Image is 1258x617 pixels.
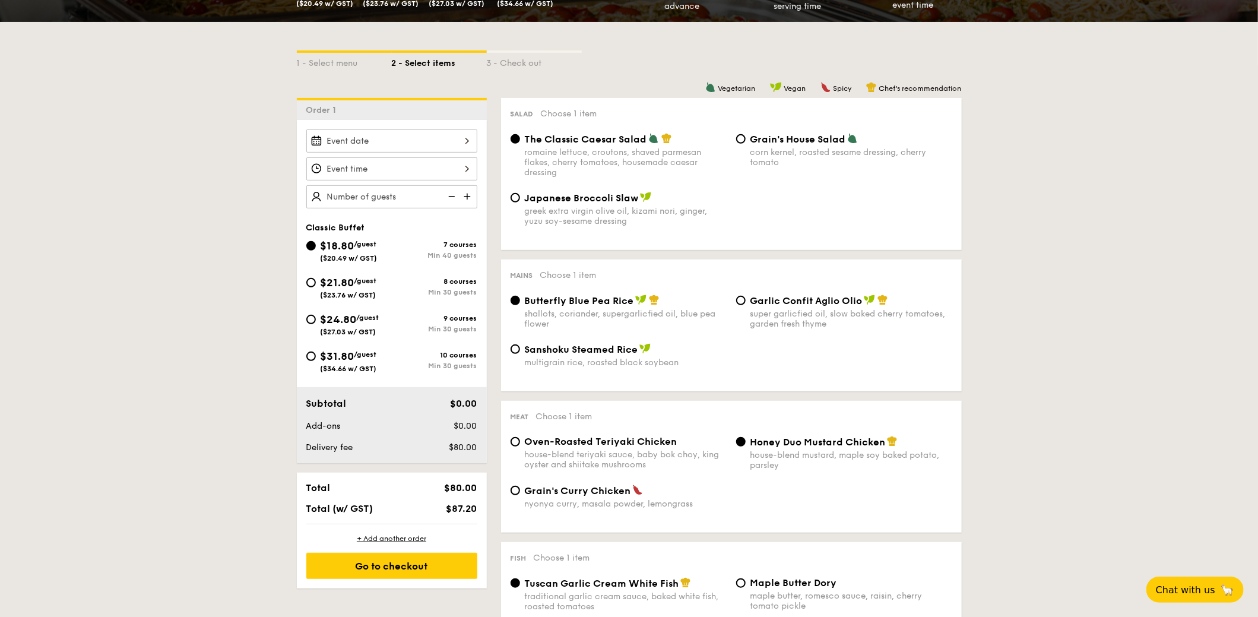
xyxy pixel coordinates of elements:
span: Tuscan Garlic Cream White Fish [525,578,679,589]
img: icon-reduce.1d2dbef1.svg [442,185,460,208]
div: + Add another order [306,534,477,543]
span: Grain's Curry Chicken [525,485,631,496]
input: Butterfly Blue Pea Riceshallots, coriander, supergarlicfied oil, blue pea flower [511,296,520,305]
span: $24.80 [321,313,357,326]
img: icon-chef-hat.a58ddaea.svg [649,295,660,305]
div: nyonya curry, masala powder, lemongrass [525,499,727,509]
div: greek extra virgin olive oil, kizami nori, ginger, yuzu soy-sesame dressing [525,206,727,226]
input: Number of guests [306,185,477,208]
span: Vegan [784,84,806,93]
div: 8 courses [392,277,477,286]
div: house-blend mustard, maple soy baked potato, parsley [750,450,952,470]
span: Spicy [834,84,852,93]
span: Sanshoku Steamed Rice [525,344,638,355]
div: shallots, coriander, supergarlicfied oil, blue pea flower [525,309,727,329]
span: The Classic Caesar Salad [525,134,647,145]
img: icon-chef-hat.a58ddaea.svg [887,436,898,447]
span: Japanese Broccoli Slaw [525,192,639,204]
div: super garlicfied oil, slow baked cherry tomatoes, garden fresh thyme [750,309,952,329]
span: ($34.66 w/ GST) [321,365,377,373]
span: $80.00 [449,442,477,453]
span: Chat with us [1156,584,1215,596]
span: $87.20 [446,503,477,514]
img: icon-vegan.f8ff3823.svg [635,295,647,305]
span: Choose 1 item [540,270,597,280]
input: Japanese Broccoli Slawgreek extra virgin olive oil, kizami nori, ginger, yuzu soy-sesame dressing [511,193,520,202]
input: Grain's House Saladcorn kernel, roasted sesame dressing, cherry tomato [736,134,746,144]
span: Garlic Confit Aglio Olio [750,295,863,306]
input: Honey Duo Mustard Chickenhouse-blend mustard, maple soy baked potato, parsley [736,437,746,447]
div: Go to checkout [306,553,477,579]
span: ($27.03 w/ GST) [321,328,376,336]
div: multigrain rice, roasted black soybean [525,357,727,368]
span: Choose 1 item [534,553,590,563]
div: Min 30 guests [392,288,477,296]
span: /guest [354,350,377,359]
img: icon-vegetarian.fe4039eb.svg [648,133,659,144]
input: Garlic Confit Aglio Oliosuper garlicfied oil, slow baked cherry tomatoes, garden fresh thyme [736,296,746,305]
img: icon-spicy.37a8142b.svg [820,82,831,93]
div: 1 - Select menu [297,53,392,69]
input: Sanshoku Steamed Ricemultigrain rice, roasted black soybean [511,344,520,354]
div: 2 - Select items [392,53,487,69]
span: $0.00 [450,398,477,409]
span: Oven-Roasted Teriyaki Chicken [525,436,677,447]
img: icon-chef-hat.a58ddaea.svg [877,295,888,305]
span: Add-ons [306,421,341,431]
span: Total [306,482,331,493]
span: Order 1 [306,105,341,115]
input: Event date [306,129,477,153]
button: Chat with us🦙 [1146,577,1244,603]
img: icon-vegan.f8ff3823.svg [864,295,876,305]
img: icon-vegan.f8ff3823.svg [770,82,782,93]
input: The Classic Caesar Saladromaine lettuce, croutons, shaved parmesan flakes, cherry tomatoes, house... [511,134,520,144]
span: ($20.49 w/ GST) [321,254,378,262]
span: Meat [511,413,529,421]
div: Min 30 guests [392,362,477,370]
span: /guest [354,240,377,248]
span: Grain's House Salad [750,134,846,145]
span: $31.80 [321,350,354,363]
div: corn kernel, roasted sesame dressing, cherry tomato [750,147,952,167]
div: Min 30 guests [392,325,477,333]
span: Vegetarian [718,84,756,93]
img: icon-chef-hat.a58ddaea.svg [866,82,877,93]
img: icon-vegan.f8ff3823.svg [640,192,652,202]
img: icon-vegetarian.fe4039eb.svg [847,133,858,144]
span: Classic Buffet [306,223,365,233]
div: 3 - Check out [487,53,582,69]
img: icon-add.58712e84.svg [460,185,477,208]
img: icon-vegetarian.fe4039eb.svg [705,82,716,93]
input: Maple Butter Dorymaple butter, romesco sauce, raisin, cherry tomato pickle [736,578,746,588]
input: $18.80/guest($20.49 w/ GST)7 coursesMin 40 guests [306,241,316,251]
span: Choose 1 item [541,109,597,119]
input: Oven-Roasted Teriyaki Chickenhouse-blend teriyaki sauce, baby bok choy, king oyster and shiitake ... [511,437,520,447]
input: $21.80/guest($23.76 w/ GST)8 coursesMin 30 guests [306,278,316,287]
input: $31.80/guest($34.66 w/ GST)10 coursesMin 30 guests [306,352,316,361]
div: romaine lettuce, croutons, shaved parmesan flakes, cherry tomatoes, housemade caesar dressing [525,147,727,178]
span: Honey Duo Mustard Chicken [750,436,886,448]
img: icon-chef-hat.a58ddaea.svg [680,577,691,588]
span: 🦙 [1220,583,1234,597]
div: Min 40 guests [392,251,477,260]
div: house-blend teriyaki sauce, baby bok choy, king oyster and shiitake mushrooms [525,450,727,470]
span: Chef's recommendation [879,84,962,93]
span: $0.00 [454,421,477,431]
input: Tuscan Garlic Cream White Fishtraditional garlic cream sauce, baked white fish, roasted tomatoes [511,578,520,588]
span: $80.00 [444,482,477,493]
div: 7 courses [392,241,477,249]
input: Event time [306,157,477,181]
input: Grain's Curry Chickennyonya curry, masala powder, lemongrass [511,486,520,495]
span: Butterfly Blue Pea Rice [525,295,634,306]
img: icon-vegan.f8ff3823.svg [639,343,651,354]
div: maple butter, romesco sauce, raisin, cherry tomato pickle [750,591,952,611]
div: traditional garlic cream sauce, baked white fish, roasted tomatoes [525,591,727,612]
span: Mains [511,271,533,280]
input: $24.80/guest($27.03 w/ GST)9 coursesMin 30 guests [306,315,316,324]
span: Choose 1 item [536,412,592,422]
span: Total (w/ GST) [306,503,373,514]
img: icon-spicy.37a8142b.svg [632,485,643,495]
span: ($23.76 w/ GST) [321,291,376,299]
span: Fish [511,554,527,562]
span: Subtotal [306,398,347,409]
